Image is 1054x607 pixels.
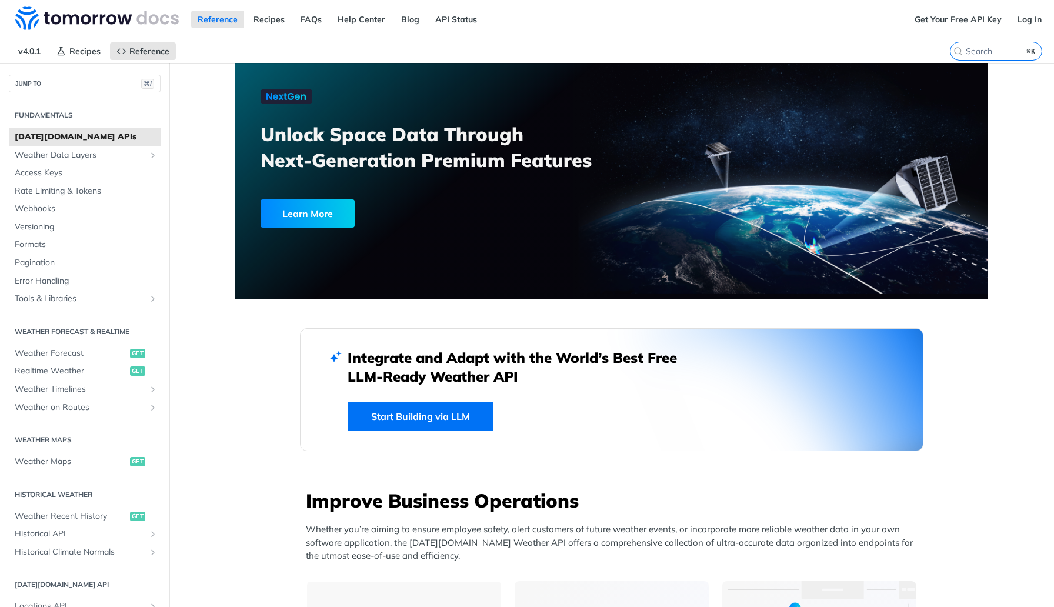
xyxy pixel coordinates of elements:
[148,403,158,412] button: Show subpages for Weather on Routes
[15,131,158,143] span: [DATE][DOMAIN_NAME] APIs
[15,456,127,468] span: Weather Maps
[9,200,161,218] a: Webhooks
[1011,11,1048,28] a: Log In
[9,182,161,200] a: Rate Limiting & Tokens
[429,11,483,28] a: API Status
[15,383,145,395] span: Weather Timelines
[9,110,161,121] h2: Fundamentals
[148,385,158,394] button: Show subpages for Weather Timelines
[9,128,161,146] a: [DATE][DOMAIN_NAME] APIs
[261,89,312,104] img: NextGen
[9,254,161,272] a: Pagination
[15,149,145,161] span: Weather Data Layers
[9,362,161,380] a: Realtime Weatherget
[9,435,161,445] h2: Weather Maps
[148,151,158,160] button: Show subpages for Weather Data Layers
[306,523,923,563] p: Whether you’re aiming to ensure employee safety, alert customers of future weather events, or inc...
[130,349,145,358] span: get
[348,348,695,386] h2: Integrate and Adapt with the World’s Best Free LLM-Ready Weather API
[9,218,161,236] a: Versioning
[15,185,158,197] span: Rate Limiting & Tokens
[15,511,127,522] span: Weather Recent History
[9,508,161,525] a: Weather Recent Historyget
[9,290,161,308] a: Tools & LibrariesShow subpages for Tools & Libraries
[129,46,169,56] span: Reference
[15,239,158,251] span: Formats
[9,525,161,543] a: Historical APIShow subpages for Historical API
[130,512,145,521] span: get
[130,366,145,376] span: get
[9,543,161,561] a: Historical Climate NormalsShow subpages for Historical Climate Normals
[148,548,158,557] button: Show subpages for Historical Climate Normals
[15,365,127,377] span: Realtime Weather
[348,402,493,431] a: Start Building via LLM
[130,457,145,466] span: get
[9,345,161,362] a: Weather Forecastget
[15,528,145,540] span: Historical API
[9,326,161,337] h2: Weather Forecast & realtime
[148,294,158,303] button: Show subpages for Tools & Libraries
[9,453,161,471] a: Weather Mapsget
[261,199,355,228] div: Learn More
[15,221,158,233] span: Versioning
[9,579,161,590] h2: [DATE][DOMAIN_NAME] API
[9,75,161,92] button: JUMP TO⌘/
[331,11,392,28] a: Help Center
[9,489,161,500] h2: Historical Weather
[9,146,161,164] a: Weather Data LayersShow subpages for Weather Data Layers
[261,199,552,228] a: Learn More
[9,236,161,254] a: Formats
[15,6,179,30] img: Tomorrow.io Weather API Docs
[148,529,158,539] button: Show subpages for Historical API
[12,42,47,60] span: v4.0.1
[110,42,176,60] a: Reference
[294,11,328,28] a: FAQs
[15,348,127,359] span: Weather Forecast
[9,164,161,182] a: Access Keys
[9,272,161,290] a: Error Handling
[15,546,145,558] span: Historical Climate Normals
[15,203,158,215] span: Webhooks
[191,11,244,28] a: Reference
[261,121,625,173] h3: Unlock Space Data Through Next-Generation Premium Features
[395,11,426,28] a: Blog
[69,46,101,56] span: Recipes
[15,402,145,413] span: Weather on Routes
[15,275,158,287] span: Error Handling
[9,399,161,416] a: Weather on RoutesShow subpages for Weather on Routes
[908,11,1008,28] a: Get Your Free API Key
[15,257,158,269] span: Pagination
[306,488,923,513] h3: Improve Business Operations
[15,167,158,179] span: Access Keys
[247,11,291,28] a: Recipes
[50,42,107,60] a: Recipes
[15,293,145,305] span: Tools & Libraries
[1024,45,1039,57] kbd: ⌘K
[141,79,154,89] span: ⌘/
[953,46,963,56] svg: Search
[9,381,161,398] a: Weather TimelinesShow subpages for Weather Timelines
